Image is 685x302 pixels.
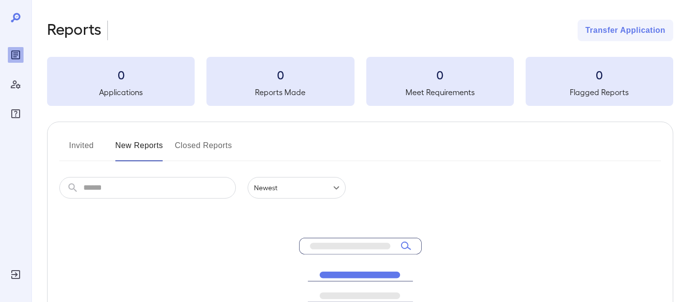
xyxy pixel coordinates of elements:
[206,86,354,98] h5: Reports Made
[526,67,673,82] h3: 0
[526,86,673,98] h5: Flagged Reports
[8,267,24,282] div: Log Out
[8,47,24,63] div: Reports
[248,177,346,199] div: Newest
[115,138,163,161] button: New Reports
[47,57,673,106] summary: 0Applications0Reports Made0Meet Requirements0Flagged Reports
[47,67,195,82] h3: 0
[8,76,24,92] div: Manage Users
[366,67,514,82] h3: 0
[47,86,195,98] h5: Applications
[47,20,101,41] h2: Reports
[59,138,103,161] button: Invited
[578,20,673,41] button: Transfer Application
[206,67,354,82] h3: 0
[8,106,24,122] div: FAQ
[366,86,514,98] h5: Meet Requirements
[175,138,232,161] button: Closed Reports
